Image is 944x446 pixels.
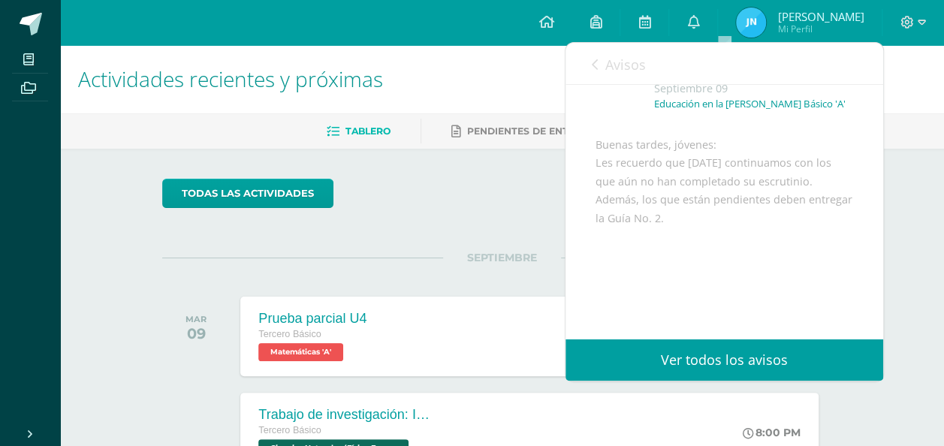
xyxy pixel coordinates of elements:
span: Pendientes de entrega [467,125,596,137]
div: 09 [185,324,207,342]
div: MAR [185,314,207,324]
span: SEPTIEMBRE [443,251,561,264]
span: Mi Perfil [777,23,864,35]
span: Tercero Básico [258,329,321,339]
a: Tablero [327,119,391,143]
div: Buenas tardes, jóvenes: Les recuerdo que [DATE] continuamos con los que aún no han completado su ... [596,136,853,375]
div: Prueba parcial U4 [258,311,366,327]
img: 7d0dd7c4a114cbfa0d056ec45c251c57.png [736,8,766,38]
div: Septiembre 09 [654,81,853,96]
span: [PERSON_NAME] [777,9,864,24]
a: Ver todos los avisos [565,339,883,381]
a: todas las Actividades [162,179,333,208]
div: 8:00 PM [743,426,801,439]
a: Pendientes de entrega [451,119,596,143]
span: Avisos [605,56,646,74]
div: Trabajo de investigación: Impulso y Cantidad de Movimiento [258,407,439,423]
span: Tercero Básico [258,425,321,435]
span: Tablero [345,125,391,137]
span: Actividades recientes y próximas [78,65,383,93]
span: Matemáticas 'A' [258,343,343,361]
p: Educación en la [PERSON_NAME] Básico 'A' [654,98,846,110]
